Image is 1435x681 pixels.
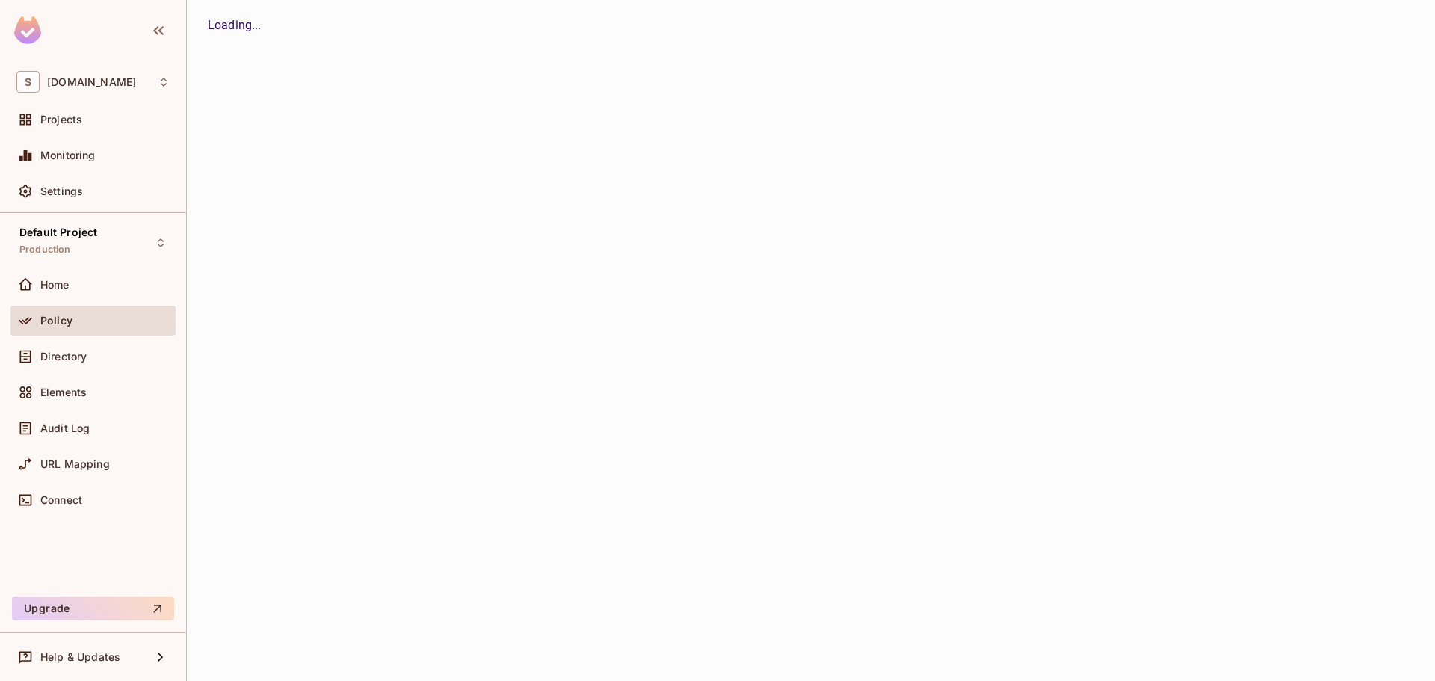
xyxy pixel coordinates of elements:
[40,351,87,363] span: Directory
[40,114,82,126] span: Projects
[40,494,82,506] span: Connect
[47,76,136,88] span: Workspace: savameta.com
[40,279,70,291] span: Home
[40,150,96,161] span: Monitoring
[40,185,83,197] span: Settings
[14,16,41,44] img: SReyMgAAAABJRU5ErkJggg==
[40,315,72,327] span: Policy
[19,227,97,238] span: Default Project
[40,458,110,470] span: URL Mapping
[40,651,120,663] span: Help & Updates
[19,244,71,256] span: Production
[40,386,87,398] span: Elements
[16,71,40,93] span: S
[40,422,90,434] span: Audit Log
[12,597,174,620] button: Upgrade
[208,16,1414,34] div: Loading...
